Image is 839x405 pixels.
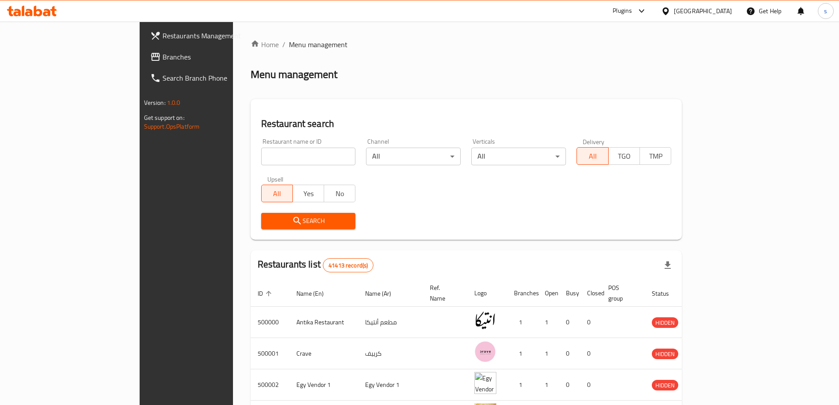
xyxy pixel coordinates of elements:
td: Antika Restaurant [289,307,358,338]
span: Menu management [289,39,347,50]
span: Search Branch Phone [163,73,273,83]
td: Egy Vendor 1 [289,369,358,401]
img: Antika Restaurant [474,309,496,331]
span: Restaurants Management [163,30,273,41]
label: Delivery [583,138,605,145]
span: Yes [296,187,321,200]
button: TGO [608,147,640,165]
span: s [824,6,827,16]
div: Export file [657,255,678,276]
h2: Restaurant search [261,117,672,130]
span: HIDDEN [652,318,678,328]
span: Name (Ar) [365,288,403,299]
th: Logo [467,280,507,307]
span: TMP [643,150,668,163]
span: Status [652,288,680,299]
div: All [471,148,566,165]
td: 0 [559,369,580,401]
button: Yes [292,185,324,202]
td: 1 [538,338,559,369]
a: Search Branch Phone [143,67,280,89]
img: Egy Vendor 1 [474,372,496,394]
h2: Menu management [251,67,337,82]
th: Closed [580,280,601,307]
td: Crave [289,338,358,369]
a: Restaurants Management [143,25,280,46]
a: Support.OpsPlatform [144,121,200,132]
label: Upsell [267,176,284,182]
button: Search [261,213,356,229]
a: Branches [143,46,280,67]
button: All [261,185,293,202]
span: Name (En) [296,288,335,299]
div: Plugins [613,6,632,16]
div: All [366,148,461,165]
img: Crave [474,341,496,363]
td: 0 [580,338,601,369]
td: 0 [580,369,601,401]
span: 41413 record(s) [323,261,373,270]
th: Branches [507,280,538,307]
span: Ref. Name [430,282,457,304]
span: TGO [612,150,636,163]
h2: Restaurants list [258,258,374,272]
span: All [580,150,605,163]
td: مطعم أنتيكا [358,307,423,338]
div: HIDDEN [652,349,678,359]
td: 1 [538,307,559,338]
td: 0 [559,307,580,338]
input: Search for restaurant name or ID.. [261,148,356,165]
span: 1.0.0 [167,97,181,108]
span: ID [258,288,274,299]
span: Version: [144,97,166,108]
span: Branches [163,52,273,62]
button: No [324,185,355,202]
td: 1 [538,369,559,401]
td: كرييف [358,338,423,369]
span: Get support on: [144,112,185,123]
button: TMP [639,147,671,165]
button: All [577,147,608,165]
div: [GEOGRAPHIC_DATA] [674,6,732,16]
span: All [265,187,289,200]
li: / [282,39,285,50]
td: 1 [507,338,538,369]
td: 1 [507,369,538,401]
td: 1 [507,307,538,338]
td: 0 [580,307,601,338]
td: Egy Vendor 1 [358,369,423,401]
div: HIDDEN [652,380,678,390]
th: Busy [559,280,580,307]
span: No [328,187,352,200]
span: POS group [608,282,634,304]
nav: breadcrumb [251,39,682,50]
span: HIDDEN [652,380,678,390]
span: HIDDEN [652,349,678,359]
td: 0 [559,338,580,369]
span: Search [268,216,349,227]
div: Total records count [323,258,373,272]
th: Open [538,280,559,307]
